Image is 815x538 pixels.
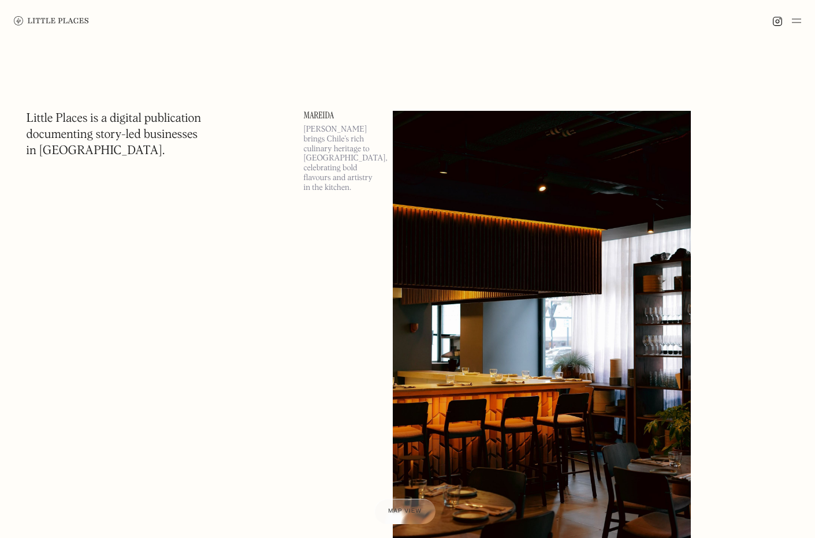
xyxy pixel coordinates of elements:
a: Map view [374,499,436,524]
span: Map view [388,508,422,514]
p: [PERSON_NAME] brings Chile’s rich culinary heritage to [GEOGRAPHIC_DATA], celebrating bold flavou... [304,125,379,193]
a: Mareida [304,111,379,120]
h1: Little Places is a digital publication documenting story-led businesses in [GEOGRAPHIC_DATA]. [27,111,202,159]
